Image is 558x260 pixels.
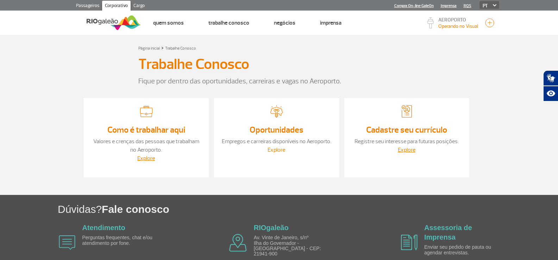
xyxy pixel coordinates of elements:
a: Explore [398,146,415,153]
a: Cargo [131,1,148,12]
span: Fale conosco [102,203,169,215]
a: Página inicial [138,46,160,51]
h3: Trabalhe Conosco [138,56,249,73]
img: airplane icon [401,235,418,251]
a: Cadastre seu currículo [366,125,447,135]
a: Registre seu interesse para futuras posições. [355,138,459,145]
a: RQS [464,4,471,8]
button: Abrir recursos assistivos. [543,86,558,101]
a: Compra On-line GaleOn [394,4,434,8]
div: Plugin de acessibilidade da Hand Talk. [543,70,558,101]
a: Atendimento [82,224,125,232]
a: Imprensa [320,19,341,26]
a: Imprensa [441,4,457,8]
a: Negócios [274,19,295,26]
a: Trabalhe Conosco [165,46,196,51]
a: Explore [137,155,155,162]
a: Oportunidades [250,125,303,135]
a: Empregos e carreiras disponíveis no Aeroporto. [222,138,331,145]
a: > [161,44,164,52]
p: AEROPORTO [438,18,478,23]
a: Explore [268,146,285,153]
p: Fique por dentro das oportunidades, carreiras e vagas no Aeroporto. [138,76,420,87]
p: Enviar seu pedido de pauta ou agendar entrevistas. [424,245,505,255]
img: airplane icon [59,235,75,250]
p: Perguntas frequentes, chat e/ou atendimento por fone. [82,235,163,246]
a: Quem Somos [153,19,184,26]
a: Assessoria de Imprensa [424,224,472,241]
a: Como é trabalhar aqui [107,125,185,135]
p: Av. Vinte de Janeiro, s/nº Ilha do Governador - [GEOGRAPHIC_DATA] - CEP: 21941-900 [254,235,335,257]
a: Valores e crenças das pessoas que trabalham no Aeroporto. [93,138,199,153]
h1: Dúvidas? [58,202,558,216]
p: Visibilidade de 10000m [438,23,478,30]
img: airplane icon [229,234,247,252]
a: RIOgaleão [254,224,289,232]
a: Trabalhe Conosco [208,19,249,26]
button: Abrir tradutor de língua de sinais. [543,70,558,86]
a: Passageiros [73,1,102,12]
a: Corporativo [102,1,131,12]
